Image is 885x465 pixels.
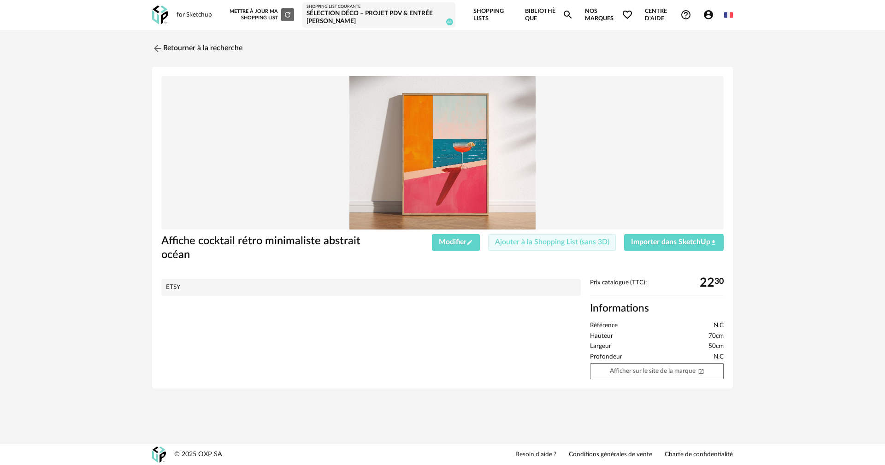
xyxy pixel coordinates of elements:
[710,238,717,246] span: Download icon
[703,9,718,20] span: Account Circle icon
[152,6,168,24] img: OXP
[432,234,480,251] button: ModifierPencil icon
[714,322,724,330] span: N.C
[698,367,704,374] span: Open In New icon
[177,11,212,19] div: for Sketchup
[439,238,473,246] span: Modifier
[152,447,166,463] img: OXP
[152,43,163,54] img: svg+xml;base64,PHN2ZyB3aWR0aD0iMjQiIGhlaWdodD0iMjQiIHZpZXdCb3g9IjAgMCAyNCAyNCIgZmlsbD0ibm9uZSIgeG...
[700,279,714,287] span: 22
[680,9,691,20] span: Help Circle Outline icon
[645,7,692,23] span: Centre d'aideHelp Circle Outline icon
[152,38,242,59] a: Retourner à la recherche
[488,234,616,251] button: Ajouter à la Shopping List (sans 3D)
[624,234,724,251] button: Importer dans SketchUpDownload icon
[307,4,451,10] div: Shopping List courante
[569,451,652,459] a: Conditions générales de vente
[283,12,292,17] span: Refresh icon
[174,450,222,459] div: © 2025 OXP SA
[622,9,633,20] span: Heart Outline icon
[631,238,717,246] span: Importer dans SketchUp
[590,332,613,341] span: Hauteur
[166,283,576,291] div: ETSY
[446,18,453,25] span: 68
[495,238,609,246] span: Ajouter à la Shopping List (sans 3D)
[708,342,724,351] span: 50cm
[466,238,473,246] span: Pencil icon
[590,322,618,330] span: Référence
[703,9,714,20] span: Account Circle icon
[515,451,556,459] a: Besoin d'aide ?
[590,353,622,361] span: Profondeur
[714,353,724,361] span: N.C
[161,234,390,262] h1: Affiche cocktail rétro minimaliste abstrait océan
[562,9,573,20] span: Magnify icon
[590,342,611,351] span: Largeur
[307,4,451,26] a: Shopping List courante Sélection Déco – Projet PDV & entrée [PERSON_NAME] 68
[590,363,724,379] a: Afficher sur le site de la marqueOpen In New icon
[307,10,451,26] div: Sélection Déco – Projet PDV & entrée [PERSON_NAME]
[724,11,733,19] img: fr
[590,302,724,315] h2: Informations
[665,451,733,459] a: Charte de confidentialité
[708,332,724,341] span: 70cm
[590,279,724,296] div: Prix catalogue (TTC):
[161,76,724,230] img: Product pack shot
[700,279,724,287] div: 30
[228,8,294,21] div: Mettre à jour ma Shopping List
